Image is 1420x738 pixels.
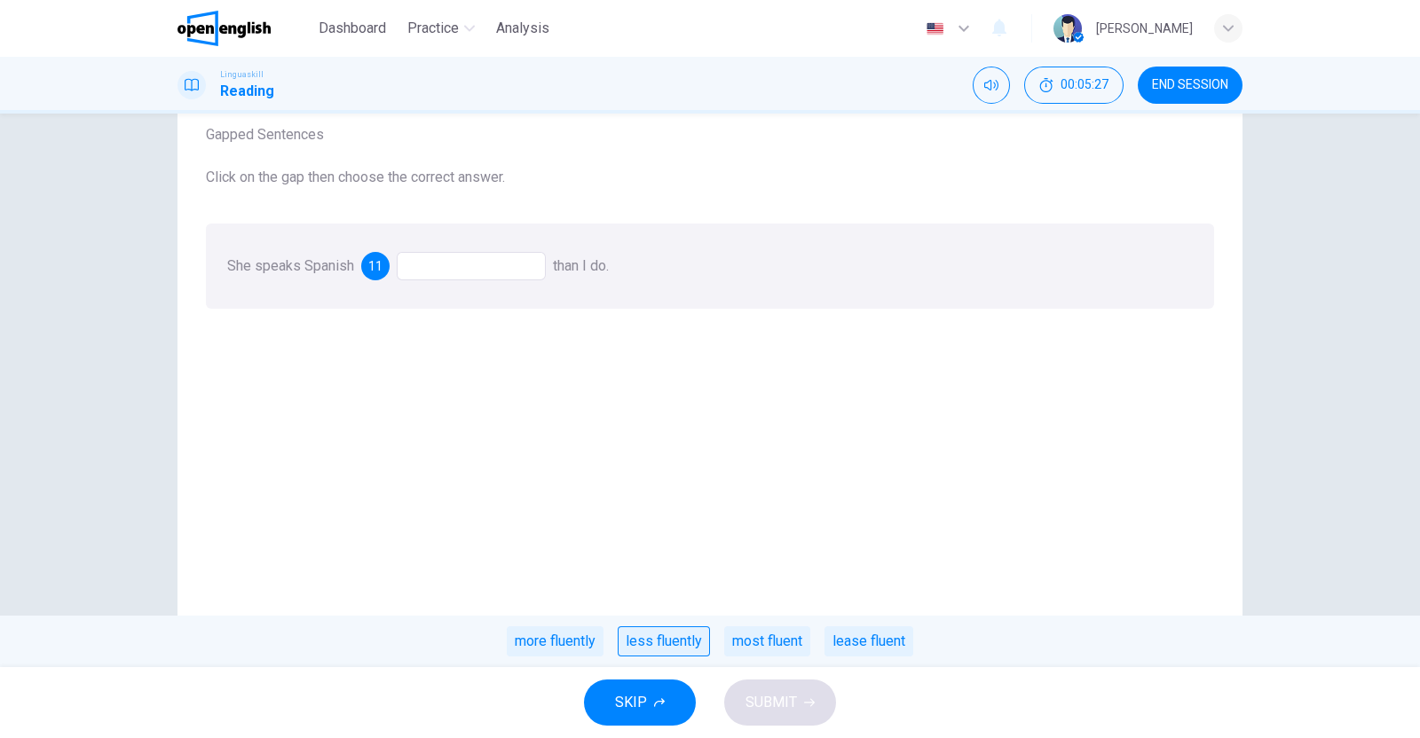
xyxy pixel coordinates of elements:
h1: Reading [220,81,274,102]
span: 11 [368,260,383,272]
div: Hide [1024,67,1124,104]
div: less fluently [618,626,710,656]
div: Mute [973,67,1010,104]
img: en [924,22,946,35]
a: OpenEnglish logo [177,11,312,46]
div: most fluent [724,626,810,656]
img: Profile picture [1053,14,1082,43]
span: Click on the gap then choose the correct answer. [206,167,1214,188]
span: than I do. [553,257,609,274]
button: 00:05:27 [1024,67,1124,104]
button: END SESSION [1138,67,1242,104]
span: Linguaskill [220,68,264,81]
button: Analysis [489,12,556,44]
span: SKIP [615,690,647,715]
button: Dashboard [312,12,393,44]
img: OpenEnglish logo [177,11,271,46]
span: 00:05:27 [1061,78,1108,92]
span: Dashboard [319,18,386,39]
div: lease fluent [824,626,913,656]
button: SKIP [584,679,696,726]
div: [PERSON_NAME] [1096,18,1193,39]
span: Practice [407,18,459,39]
button: Practice [400,12,482,44]
span: Analysis [496,18,549,39]
span: Gapped Sentences [206,124,1214,145]
div: more fluently [507,626,603,656]
span: She speaks Spanish [227,257,354,274]
span: END SESSION [1152,78,1228,92]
